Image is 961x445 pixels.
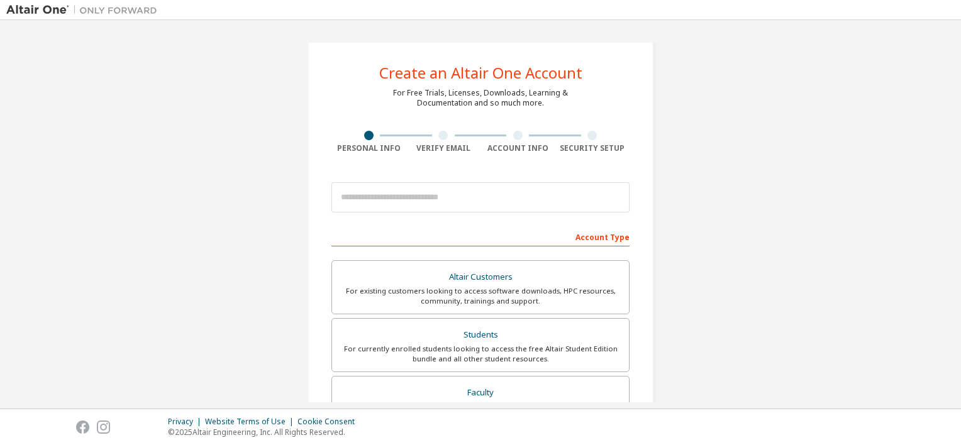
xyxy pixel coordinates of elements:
[340,286,621,306] div: For existing customers looking to access software downloads, HPC resources, community, trainings ...
[340,344,621,364] div: For currently enrolled students looking to access the free Altair Student Edition bundle and all ...
[205,417,297,427] div: Website Terms of Use
[76,420,89,434] img: facebook.svg
[555,143,630,153] div: Security Setup
[331,143,406,153] div: Personal Info
[340,384,621,402] div: Faculty
[406,143,481,153] div: Verify Email
[331,226,630,246] div: Account Type
[379,65,582,80] div: Create an Altair One Account
[340,401,621,421] div: For faculty & administrators of academic institutions administering students and accessing softwa...
[393,88,568,108] div: For Free Trials, Licenses, Downloads, Learning & Documentation and so much more.
[168,417,205,427] div: Privacy
[297,417,362,427] div: Cookie Consent
[97,420,110,434] img: instagram.svg
[6,4,164,16] img: Altair One
[340,268,621,286] div: Altair Customers
[340,326,621,344] div: Students
[168,427,362,437] p: © 2025 Altair Engineering, Inc. All Rights Reserved.
[480,143,555,153] div: Account Info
